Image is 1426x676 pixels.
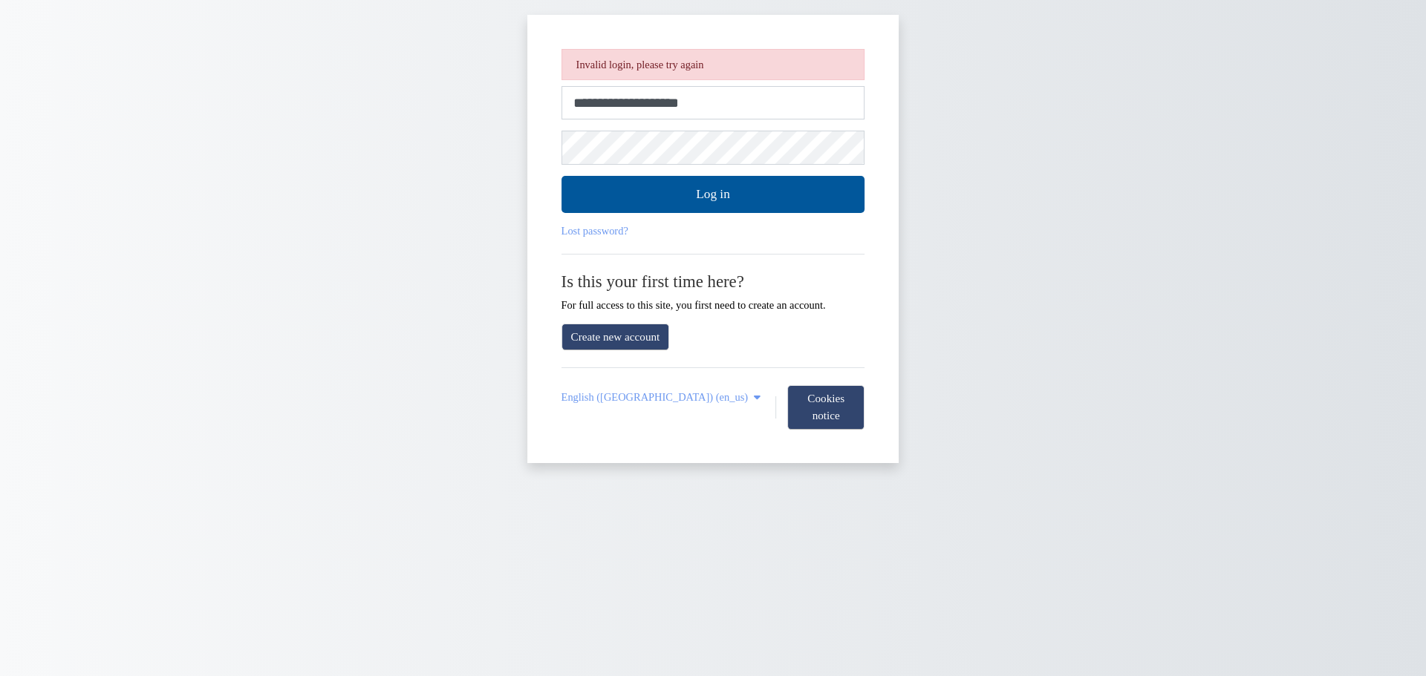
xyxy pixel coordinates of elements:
button: Cookies notice [787,385,865,430]
h2: Is this your first time here? [561,272,865,292]
a: English (United States) ‎(en_us)‎ [561,391,764,404]
div: For full access to this site, you first need to create an account. [561,272,865,312]
a: Lost password? [561,225,628,237]
div: Invalid login, please try again [561,49,865,80]
button: Log in [561,176,865,213]
a: Create new account [561,324,670,351]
